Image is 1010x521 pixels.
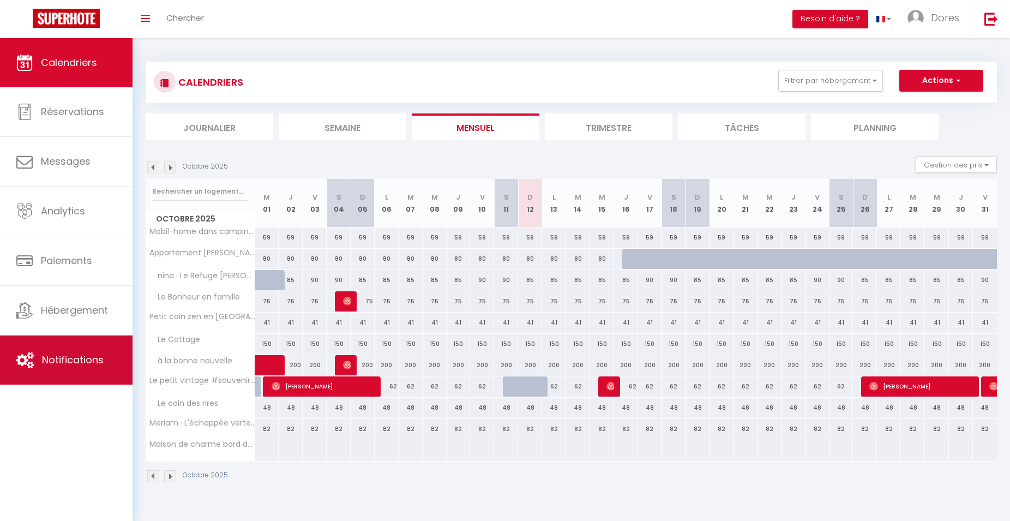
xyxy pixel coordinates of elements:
[375,291,399,312] div: 75
[375,249,399,269] div: 80
[399,227,423,248] div: 59
[423,376,447,397] div: 62
[901,179,925,227] th: 28
[470,249,494,269] div: 80
[662,270,686,290] div: 90
[375,334,399,354] div: 150
[638,270,662,290] div: 90
[327,313,351,333] div: 41
[542,313,566,333] div: 41
[973,227,997,248] div: 59
[327,179,351,227] th: 04
[901,355,925,375] div: 200
[518,179,542,227] th: 12
[447,313,471,333] div: 41
[662,291,686,312] div: 75
[742,192,749,202] abbr: M
[566,313,590,333] div: 41
[590,334,614,354] div: 150
[720,192,723,202] abbr: L
[183,161,228,172] p: Octobre 2025
[647,192,652,202] abbr: V
[853,179,877,227] th: 26
[447,270,471,290] div: 85
[423,313,447,333] div: 41
[41,204,85,218] span: Analytics
[279,291,303,312] div: 75
[566,334,590,354] div: 150
[327,270,351,290] div: 90
[766,192,773,202] abbr: M
[351,249,375,269] div: 80
[351,227,375,248] div: 59
[447,291,471,312] div: 75
[907,10,924,26] img: ...
[662,355,686,375] div: 200
[590,313,614,333] div: 41
[877,291,901,312] div: 75
[148,227,257,236] span: Mobil-home dans camping 3*
[710,334,734,354] div: 150
[148,355,235,367] span: à la bonne nouvelle
[949,313,973,333] div: 41
[973,355,997,375] div: 200
[327,227,351,248] div: 59
[279,334,303,354] div: 150
[781,270,805,290] div: 85
[33,9,100,28] img: Super Booking
[901,334,925,354] div: 150
[423,227,447,248] div: 59
[710,313,734,333] div: 41
[710,270,734,290] div: 85
[518,313,542,333] div: 41
[901,313,925,333] div: 41
[805,227,829,248] div: 59
[279,113,406,140] li: Semaine
[695,192,700,202] abbr: D
[470,313,494,333] div: 41
[925,313,949,333] div: 41
[899,70,983,92] button: Actions
[887,192,891,202] abbr: L
[853,355,877,375] div: 200
[686,179,710,227] th: 19
[494,179,518,227] th: 11
[614,313,638,333] div: 41
[343,291,351,312] span: [PERSON_NAME]
[399,313,423,333] div: 41
[255,179,279,227] th: 01
[792,10,868,28] button: Besoin d'aide ?
[152,182,249,201] input: Rechercher un logement...
[146,113,273,140] li: Journalier
[805,334,829,354] div: 150
[910,192,916,202] abbr: M
[303,334,327,354] div: 150
[934,192,940,202] abbr: M
[470,291,494,312] div: 75
[566,179,590,227] th: 14
[303,313,327,333] div: 41
[327,334,351,354] div: 150
[399,376,423,397] div: 62
[447,334,471,354] div: 150
[351,334,375,354] div: 150
[279,249,303,269] div: 80
[146,211,255,227] span: Octobre 2025
[494,227,518,248] div: 59
[504,192,509,202] abbr: S
[758,334,781,354] div: 150
[279,227,303,248] div: 59
[176,70,243,94] h3: CALENDRIERS
[949,291,973,312] div: 75
[781,334,805,354] div: 150
[734,179,758,227] th: 21
[148,270,257,282] span: nina · Le Refuge [PERSON_NAME]
[829,179,853,227] th: 25
[862,192,868,202] abbr: D
[272,376,376,397] span: [PERSON_NAME]
[638,291,662,312] div: 75
[518,334,542,354] div: 150
[973,270,997,290] div: 90
[303,291,327,312] div: 75
[470,270,494,290] div: 90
